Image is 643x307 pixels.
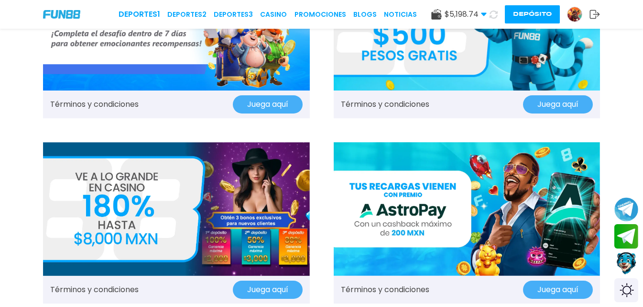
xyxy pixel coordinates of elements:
img: Promo Banner [334,142,600,276]
button: Juega aquí [523,281,593,299]
img: Avatar [567,7,582,22]
a: Deportes1 [119,9,160,20]
a: Términos y condiciones [50,99,139,110]
a: Deportes2 [167,10,207,20]
a: Términos y condiciones [50,284,139,296]
a: BLOGS [353,10,377,20]
button: Contact customer service [614,251,638,276]
a: Avatar [567,7,589,22]
a: NOTICIAS [384,10,417,20]
a: Términos y condiciones [341,284,429,296]
button: Join telegram channel [614,197,638,222]
a: Términos y condiciones [341,99,429,110]
img: Promo Banner [43,142,310,276]
img: Company Logo [43,10,80,18]
button: Join telegram [614,224,638,249]
a: Promociones [294,10,346,20]
a: Deportes3 [214,10,253,20]
div: Switch theme [614,278,638,302]
button: Juega aquí [233,281,303,299]
button: Juega aquí [233,95,303,114]
a: CASINO [260,10,287,20]
button: Juega aquí [523,95,593,114]
button: Depósito [505,5,560,23]
span: $ 5,198.74 [445,9,487,20]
